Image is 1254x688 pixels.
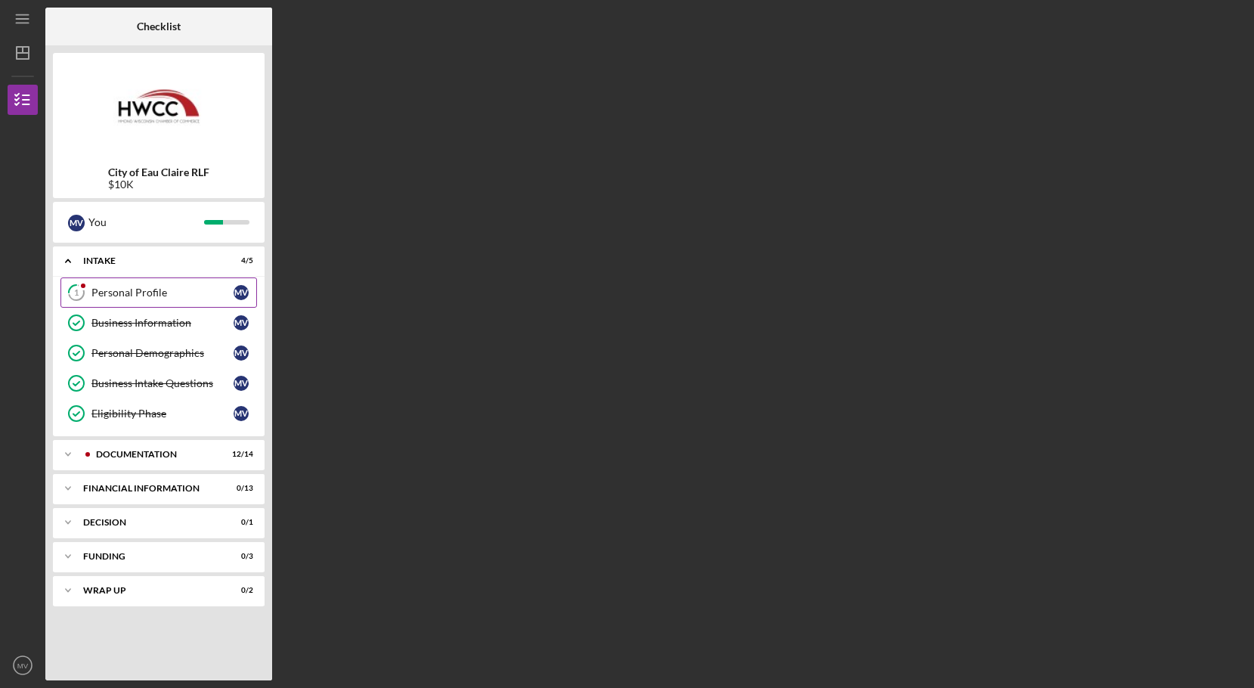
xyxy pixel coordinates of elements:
div: $10K [108,178,209,191]
div: M V [234,376,249,391]
b: Checklist [137,20,181,33]
a: Eligibility PhaseMV [60,398,257,429]
div: Intake [83,256,215,265]
div: Financial Information [83,484,215,493]
a: 1Personal ProfileMV [60,277,257,308]
b: City of Eau Claire RLF [108,166,209,178]
a: Personal DemographicsMV [60,338,257,368]
button: MV [8,650,38,680]
div: Wrap Up [83,586,215,595]
div: Funding [83,552,215,561]
text: MV [17,662,29,670]
div: 0 / 13 [226,484,253,493]
div: Documentation [96,450,215,459]
img: Product logo [53,60,265,151]
div: M V [234,406,249,421]
div: 4 / 5 [226,256,253,265]
div: M V [234,346,249,361]
a: Business InformationMV [60,308,257,338]
div: M V [68,215,85,231]
div: Personal Profile [91,287,234,299]
div: 0 / 1 [226,518,253,527]
a: Business Intake QuestionsMV [60,368,257,398]
div: Decision [83,518,215,527]
div: Personal Demographics [91,347,234,359]
div: You [88,209,204,235]
div: M V [234,285,249,300]
div: 12 / 14 [226,450,253,459]
div: Eligibility Phase [91,408,234,420]
div: M V [234,315,249,330]
div: Business Information [91,317,234,329]
div: 0 / 3 [226,552,253,561]
div: 0 / 2 [226,586,253,595]
tspan: 1 [74,288,79,298]
div: Business Intake Questions [91,377,234,389]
